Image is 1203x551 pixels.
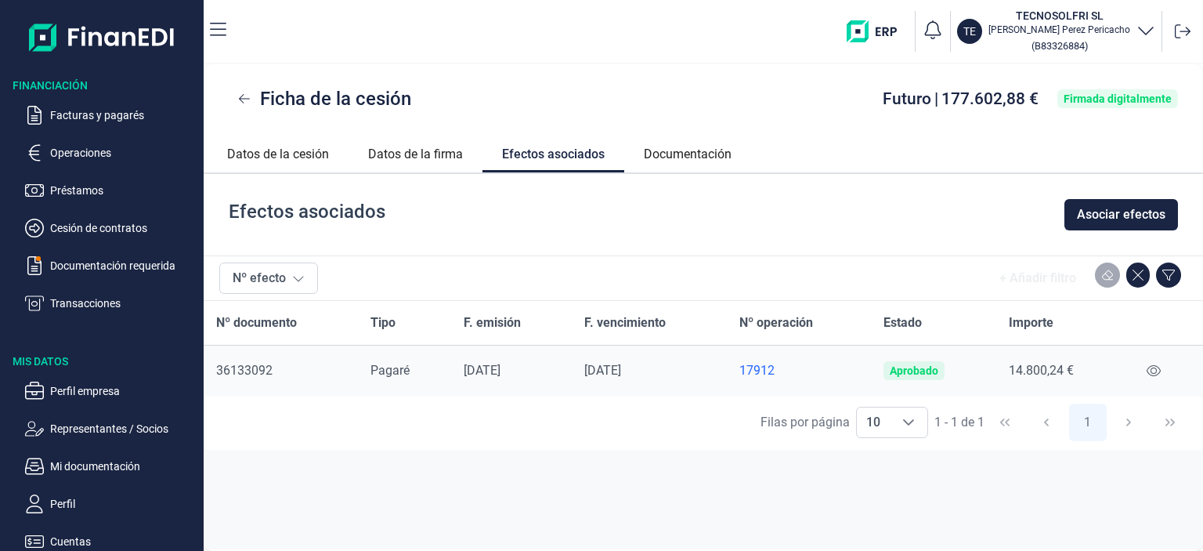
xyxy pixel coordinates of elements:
[50,419,197,438] p: Representantes / Socios
[941,89,1039,108] span: 177.602,88 €
[847,20,909,42] img: erp
[29,13,175,62] img: Logo de aplicación
[25,106,197,125] button: Facturas y pagarés
[50,382,197,401] p: Perfil empresa
[1064,199,1178,230] button: Asociar efectos
[464,314,521,332] span: F. emisión
[25,457,197,476] button: Mi documentación
[25,419,197,438] button: Representantes / Socios
[934,416,984,429] span: 1 - 1 de 1
[50,219,197,237] p: Cesión de contratos
[584,314,666,332] span: F. vencimiento
[1077,205,1165,224] span: Asociar efectos
[1009,363,1115,379] div: 14.800,24 €
[25,143,197,162] button: Operaciones
[50,143,197,162] p: Operaciones
[739,363,858,379] a: 17912
[370,314,396,332] span: Tipo
[50,495,197,513] p: Perfil
[50,181,197,200] p: Préstamos
[25,495,197,513] button: Perfil
[1110,404,1147,441] button: Next Page
[25,219,197,237] button: Cesión de contratos
[260,85,411,113] span: Ficha de la cesión
[464,363,558,379] div: [DATE]
[1028,404,1065,441] button: Previous Page
[1069,404,1107,441] button: Page 1
[963,24,976,39] p: TE
[857,408,890,437] span: 10
[1064,92,1172,105] div: Firmada digitalmente
[50,106,197,125] p: Facturas y pagarés
[890,364,938,377] div: Aprobado
[883,314,922,332] span: Estado
[25,294,197,313] button: Transacciones
[988,8,1130,24] h3: TECNOSOLFRI SL
[229,199,385,230] div: Efectos asociados
[890,408,927,437] div: Choose
[482,133,624,170] a: Efectos asociados
[624,133,751,171] a: Documentación
[50,457,197,476] p: Mi documentación
[208,133,349,171] a: Datos de la cesión
[986,404,1024,441] button: First Page
[1031,40,1088,52] small: Copiar cif
[370,363,410,378] span: Pagaré
[1009,314,1053,332] span: Importe
[50,294,197,313] p: Transacciones
[957,8,1155,55] button: TETECNOSOLFRI SL[PERSON_NAME] Perez Pericacho(B83326884)
[739,314,813,332] span: Nº operación
[349,133,482,171] a: Datos de la firma
[216,314,297,332] span: Nº documento
[760,413,850,432] div: Filas por página
[219,263,318,294] button: Nº efecto
[216,363,273,378] span: 36133092
[25,532,197,551] button: Cuentas
[50,256,197,275] p: Documentación requerida
[988,24,1130,36] p: [PERSON_NAME] Perez Pericacho
[1151,404,1189,441] button: Last Page
[50,532,197,551] p: Cuentas
[883,89,931,108] span: Futuro
[25,181,197,200] button: Préstamos
[25,256,197,275] button: Documentación requerida
[584,363,714,379] div: [DATE]
[25,382,197,401] button: Perfil empresa
[883,91,1039,107] div: |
